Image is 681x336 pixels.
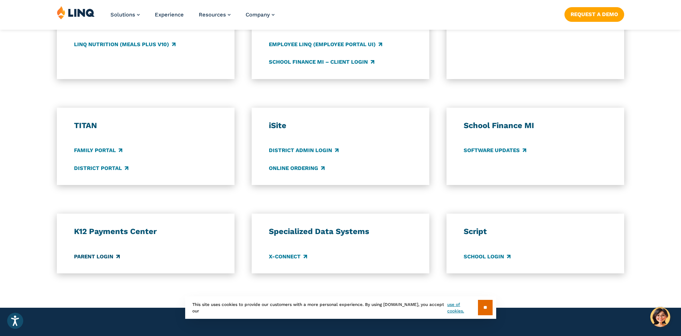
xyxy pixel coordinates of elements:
h3: K12 Payments Center [74,227,218,237]
a: District Portal [74,164,128,172]
a: School Finance MI – Client Login [269,58,374,66]
a: Online Ordering [269,164,325,172]
h3: iSite [269,121,413,131]
a: Software Updates [464,147,526,155]
a: Request a Demo [564,7,624,21]
a: Company [246,11,275,18]
span: Company [246,11,270,18]
a: Employee LINQ (Employee Portal UI) [269,40,382,48]
a: District Admin Login [269,147,339,155]
span: Solutions [110,11,135,18]
h3: School Finance MI [464,121,607,131]
a: Parent Login [74,253,120,260]
h3: TITAN [74,121,218,131]
a: Solutions [110,11,140,18]
h3: Specialized Data Systems [269,227,413,237]
button: Hello, have a question? Let’s chat. [650,307,670,327]
a: X-Connect [269,253,307,260]
h3: Script [464,227,607,237]
nav: Button Navigation [564,6,624,21]
a: Family Portal [74,147,122,155]
a: LINQ Nutrition (Meals Plus v10) [74,40,176,48]
a: Resources [199,11,231,18]
a: use of cookies. [447,301,478,314]
nav: Primary Navigation [110,6,275,29]
a: School Login [464,253,510,260]
img: LINQ | K‑12 Software [57,6,95,19]
a: Experience [155,11,184,18]
div: This site uses cookies to provide our customers with a more personal experience. By using [DOMAIN... [185,296,496,319]
span: Resources [199,11,226,18]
